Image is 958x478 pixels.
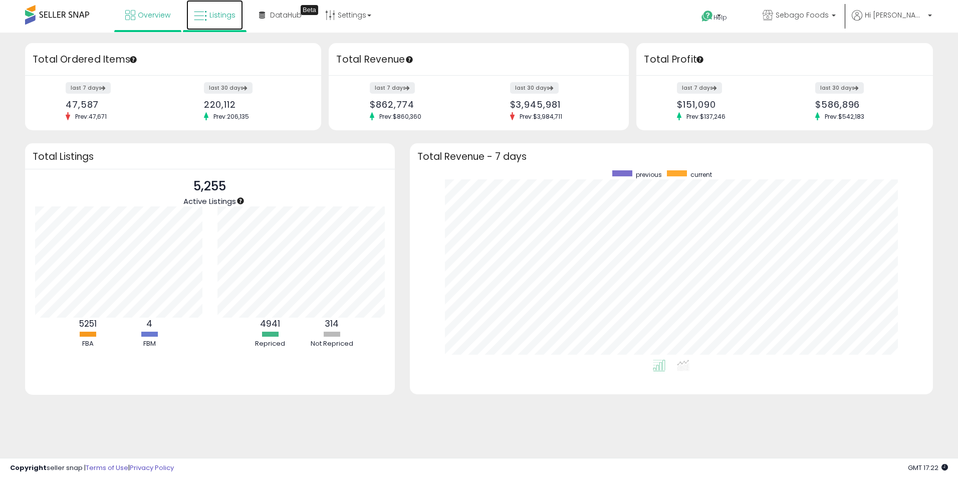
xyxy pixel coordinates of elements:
[138,10,170,20] span: Overview
[325,318,339,330] b: 314
[820,112,869,121] span: Prev: $542,183
[204,99,304,110] div: 220,112
[690,170,712,179] span: current
[515,112,567,121] span: Prev: $3,984,711
[79,318,97,330] b: 5251
[119,339,179,349] div: FBM
[695,55,704,64] div: Tooltip anchor
[236,196,245,205] div: Tooltip anchor
[815,82,864,94] label: last 30 days
[636,170,662,179] span: previous
[33,53,314,67] h3: Total Ordered Items
[66,82,111,94] label: last 7 days
[815,99,915,110] div: $586,896
[209,10,235,20] span: Listings
[183,177,236,196] p: 5,255
[129,55,138,64] div: Tooltip anchor
[693,3,747,33] a: Help
[677,99,777,110] div: $151,090
[66,99,166,110] div: 47,587
[204,82,253,94] label: last 30 days
[240,339,300,349] div: Repriced
[776,10,829,20] span: Sebago Foods
[405,55,414,64] div: Tooltip anchor
[58,339,118,349] div: FBA
[270,10,302,20] span: DataHub
[374,112,426,121] span: Prev: $860,360
[146,318,152,330] b: 4
[260,318,280,330] b: 4941
[510,82,559,94] label: last 30 days
[417,153,926,160] h3: Total Revenue - 7 days
[208,112,254,121] span: Prev: 206,135
[713,13,727,22] span: Help
[677,82,722,94] label: last 7 days
[33,153,387,160] h3: Total Listings
[370,82,415,94] label: last 7 days
[336,53,621,67] h3: Total Revenue
[183,196,236,206] span: Active Listings
[370,99,471,110] div: $862,774
[302,339,362,349] div: Not Repriced
[301,5,318,15] div: Tooltip anchor
[510,99,612,110] div: $3,945,981
[681,112,731,121] span: Prev: $137,246
[70,112,112,121] span: Prev: 47,671
[644,53,925,67] h3: Total Profit
[701,10,713,23] i: Get Help
[865,10,925,20] span: Hi [PERSON_NAME]
[852,10,932,33] a: Hi [PERSON_NAME]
